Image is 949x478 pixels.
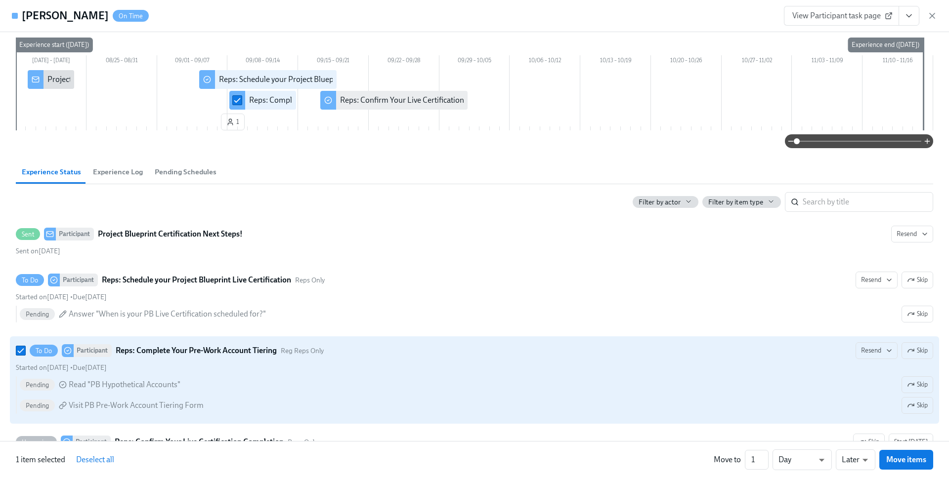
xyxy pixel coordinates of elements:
div: • [16,363,107,372]
span: Monday, September 15th 2025, 9:00 am [73,363,107,372]
span: Experience Log [93,166,143,178]
span: This task uses the "Reg Reps Only" audience [281,346,324,356]
div: 10/13 – 10/19 [580,55,651,68]
div: • [16,292,107,302]
span: Skip [907,275,928,285]
button: 1 [221,114,245,130]
button: To DoParticipantReps: Complete Your Pre-Work Account TieringReg Reps OnlyResendSkipStarted on[DAT... [902,376,933,393]
input: Search by title [803,192,933,212]
span: Sent on [DATE] [16,247,60,255]
strong: Project Blueprint Certification Next Steps! [98,228,243,240]
span: Pending [20,381,55,389]
div: Reps: Confirm Your Live Certification Completion [340,95,506,106]
span: Start [DATE] [894,437,928,447]
span: Resend [861,275,892,285]
span: Answer "When is your PB Live Certification scheduled for?" [69,309,266,319]
div: Later [836,449,875,470]
span: Pending [20,402,55,409]
div: 11/03 – 11/09 [792,55,863,68]
div: 09/08 – 09/14 [227,55,298,68]
span: Pending Schedules [155,166,216,178]
strong: Reps: Schedule your Project Blueprint Live Certification [102,274,291,286]
span: This task uses the "Reps Only" audience [288,438,317,447]
div: Experience end ([DATE]) [848,38,923,52]
span: Filter by actor [639,198,681,207]
button: Filter by actor [633,196,698,208]
button: View task page [899,6,919,26]
span: Experience Status [22,166,81,178]
button: To DoParticipantReps: Complete Your Pre-Work Account TieringReg Reps OnlyResendStarted on[DATE] •... [902,342,933,359]
div: Move to [714,454,741,465]
div: Reps: Schedule your Project Blueprint Live Certification [219,74,404,85]
button: To DoParticipantReps: Schedule your Project Blueprint Live CertificationReps OnlyResendStarted on... [902,272,933,288]
button: Deselect all [69,450,121,470]
div: 08/25 – 08/31 [86,55,157,68]
div: 10/06 – 10/12 [510,55,580,68]
div: Participant [73,436,111,448]
div: Participant [74,344,112,357]
button: To DoParticipantReps: Schedule your Project Blueprint Live CertificationReps OnlySkipStarted on[D... [856,272,898,288]
button: UpcomingParticipantReps: Confirm Your Live Certification CompletionReps OnlySkipStarts on[DATE] •... [889,434,933,450]
span: Move items [886,455,926,465]
span: Sent [16,231,40,238]
button: To DoParticipantReps: Complete Your Pre-Work Account TieringReg Reps OnlySkipStarted on[DATE] •Du... [856,342,898,359]
span: View Participant task page [792,11,891,21]
span: Friday, September 19th 2025, 9:00 am [73,293,107,301]
span: Resend [897,229,928,239]
button: Filter by item type [702,196,781,208]
span: Skip [907,380,928,390]
a: View Participant task page [784,6,899,26]
button: UpcomingParticipantReps: Confirm Your Live Certification CompletionReps OnlyStart [DATE]Starts on... [853,434,885,450]
span: Skip [907,346,928,356]
span: Resend [861,346,892,356]
span: To Do [16,277,44,284]
span: Skip [859,437,879,447]
div: 09/01 – 09/07 [157,55,228,68]
span: Friday, September 5th 2025, 9:01 am [16,293,69,301]
div: [DATE] – [DATE] [16,55,86,68]
button: To DoParticipantReps: Schedule your Project Blueprint Live CertificationReps OnlyResendSkipStarte... [902,306,933,322]
span: Skip [907,400,928,410]
span: Upcoming [16,438,57,446]
span: Monday, September 8th 2025, 4:01 pm [16,363,69,372]
div: Day [773,449,832,470]
div: 09/29 – 10/05 [439,55,510,68]
strong: Reps: Complete Your Pre-Work Account Tiering [116,345,277,357]
span: Read "PB Hypothetical Accounts" [69,379,180,390]
button: To DoParticipantReps: Complete Your Pre-Work Account TieringReg Reps OnlyResendSkipStarted on[DAT... [902,397,933,414]
div: 11/10 – 11/16 [863,55,933,68]
h4: [PERSON_NAME] [22,8,109,23]
span: On Time [113,12,149,20]
span: Pending [20,311,55,318]
div: Project Blueprint Certification Next Steps! [47,74,187,85]
span: 1 [226,117,239,127]
button: Move items [879,450,933,470]
div: Experience start ([DATE]) [15,38,93,52]
p: 1 item selected [16,454,65,465]
strong: Reps: Confirm Your Live Certification Completion [115,436,284,448]
div: Reps: Complete Your Pre-Work Account Tiering [249,95,409,106]
span: Visit PB Pre-Work Account Tiering Form [69,400,204,411]
div: Participant [60,274,98,286]
div: 09/15 – 09/21 [298,55,369,68]
div: Participant [56,228,94,240]
span: Skip [907,309,928,319]
span: Filter by item type [708,198,763,207]
div: 10/20 – 10/26 [651,55,722,68]
span: This task uses the "Reps Only" audience [295,276,325,285]
div: 10/27 – 11/02 [722,55,792,68]
div: 09/22 – 09/28 [369,55,439,68]
button: SentParticipantProject Blueprint Certification Next Steps!Sent on[DATE] [891,226,933,242]
span: Deselect all [76,455,114,465]
span: To Do [30,347,58,355]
